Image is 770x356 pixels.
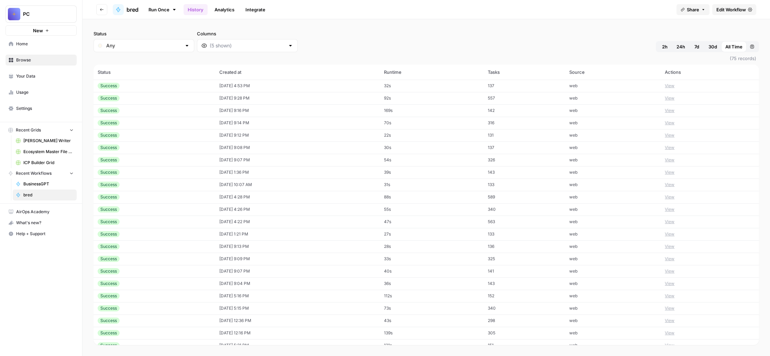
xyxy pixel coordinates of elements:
td: 36s [380,277,484,290]
button: View [665,145,674,151]
button: View [665,120,674,126]
td: 31s [380,179,484,191]
th: Actions [661,65,759,80]
div: Success [98,219,120,225]
span: Usage [16,89,74,95]
button: View [665,268,674,274]
span: AirOps Academy [16,209,74,215]
button: New [5,25,77,36]
td: 152 [484,290,565,302]
td: [DATE] 4:28 PM [215,191,380,203]
span: bred [126,5,139,14]
td: 30s [380,141,484,154]
div: Success [98,318,120,324]
button: View [665,256,674,262]
label: Columns [197,30,298,37]
td: 54s [380,154,484,166]
td: [DATE] 9:13 PM [215,240,380,253]
td: 305 [484,327,565,339]
td: web [565,240,661,253]
td: 88s [380,191,484,203]
td: 325 [484,253,565,265]
a: bred [113,4,139,15]
td: 298 [484,314,565,327]
td: 27s [380,228,484,240]
td: web [565,154,661,166]
button: 7d [689,41,704,52]
td: 133 [484,179,565,191]
div: Success [98,194,120,200]
td: web [565,290,661,302]
button: View [665,318,674,324]
td: 43s [380,314,484,327]
td: web [565,179,661,191]
div: Success [98,243,120,250]
a: Your Data [5,71,77,82]
a: [PERSON_NAME] Writer [13,135,77,146]
button: 24h [672,41,689,52]
span: Edit Workflow [716,6,746,13]
td: 557 [484,92,565,104]
td: [DATE] 12:36 PM [215,314,380,327]
td: 121s [380,339,484,352]
td: [DATE] 9:08 PM [215,141,380,154]
td: 136 [484,240,565,253]
a: Ecosystem Master File - SaaS.csv [13,146,77,157]
td: 32s [380,80,484,92]
span: 30d [708,43,717,50]
div: Success [98,268,120,274]
div: Success [98,280,120,287]
input: Any [106,42,181,49]
button: View [665,293,674,299]
td: [DATE] 9:16 PM [215,104,380,117]
td: 22s [380,129,484,141]
div: Success [98,293,120,299]
div: Success [98,330,120,336]
td: [DATE] 4:22 PM [215,216,380,228]
td: 143 [484,166,565,179]
td: 141 [484,265,565,277]
td: [DATE] 12:16 PM [215,327,380,339]
button: Share [676,4,709,15]
span: (75 records) [93,52,759,65]
td: web [565,80,661,92]
td: 92s [380,92,484,104]
td: 316 [484,117,565,129]
button: Recent Workflows [5,168,77,179]
td: [DATE] 1:36 PM [215,166,380,179]
td: 340 [484,302,565,314]
td: 137 [484,80,565,92]
button: View [665,157,674,163]
td: web [565,277,661,290]
th: Source [565,65,661,80]
button: View [665,107,674,114]
button: View [665,280,674,287]
span: Home [16,41,74,47]
a: History [184,4,208,15]
td: [DATE] 5:15 PM [215,302,380,314]
th: Created at [215,65,380,80]
button: View [665,206,674,213]
div: Success [98,107,120,114]
a: Browse [5,55,77,66]
td: [DATE] 4:53 PM [215,80,380,92]
td: [DATE] 4:26 PM [215,203,380,216]
th: Runtime [380,65,484,80]
a: Edit Workflow [712,4,756,15]
button: What's new? [5,217,77,228]
td: 142 [484,104,565,117]
a: Usage [5,87,77,98]
button: View [665,219,674,225]
td: 47s [380,216,484,228]
td: [DATE] 10:07 AM [215,179,380,191]
button: View [665,83,674,89]
button: Workspace: PC [5,5,77,23]
td: web [565,216,661,228]
span: PC [23,11,65,18]
td: 169s [380,104,484,117]
span: Browse [16,57,74,63]
a: ICP Builder Grid [13,157,77,168]
td: 40s [380,265,484,277]
a: bred [13,190,77,200]
td: 112s [380,290,484,302]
